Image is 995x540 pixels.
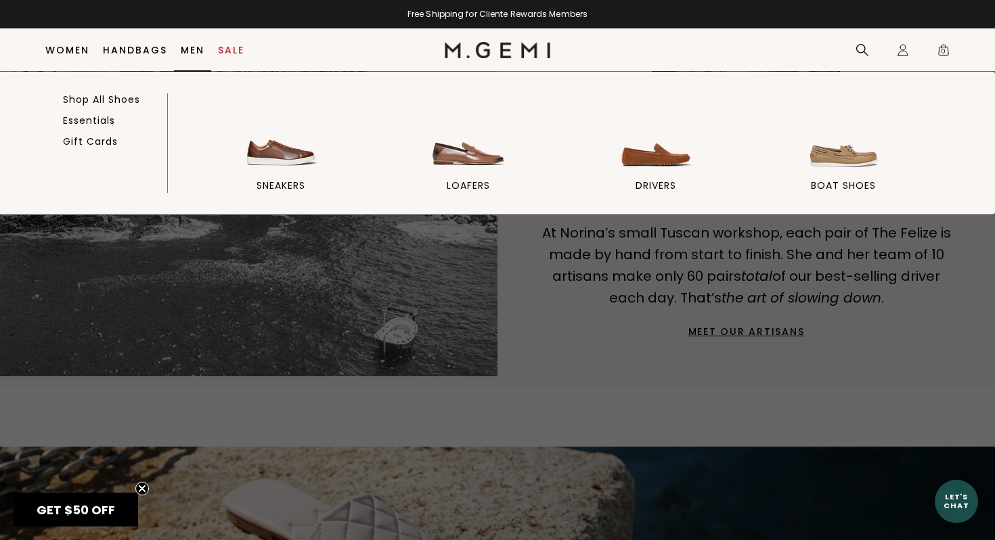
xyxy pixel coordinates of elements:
div: GET $50 OFFClose teaser [14,493,138,526]
a: Sale [218,45,244,55]
a: drivers [568,97,745,215]
a: Men [181,45,204,55]
span: sneakers [257,179,305,192]
div: Let's Chat [935,493,978,510]
img: drivers [618,97,694,173]
span: GET $50 OFF [37,501,115,518]
a: Women [45,45,89,55]
a: Gift Cards [63,135,118,148]
a: Shop All Shoes [63,93,140,106]
span: drivers [636,179,676,192]
a: sneakers [192,97,369,215]
a: Handbags [103,45,167,55]
a: Boat Shoes [755,97,932,215]
img: M.Gemi [445,42,551,58]
img: Boat Shoes [805,97,881,173]
span: 0 [937,46,950,60]
span: loafers [447,179,490,192]
a: Essentials [63,114,115,127]
img: loafers [430,97,506,173]
button: Close teaser [135,482,149,495]
span: Boat Shoes [811,179,876,192]
img: sneakers [243,97,319,173]
a: loafers [380,97,556,215]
